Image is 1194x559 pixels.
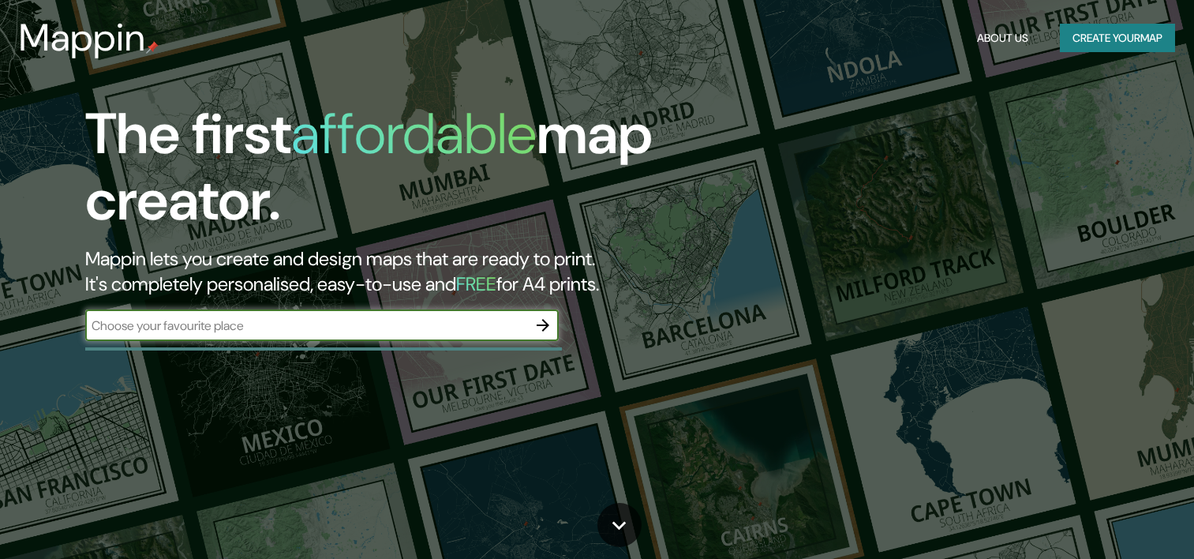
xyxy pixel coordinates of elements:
h5: FREE [456,272,496,296]
h3: Mappin [19,16,146,60]
button: Create yourmap [1060,24,1175,53]
h2: Mappin lets you create and design maps that are ready to print. It's completely personalised, eas... [85,246,683,297]
h1: affordable [291,97,537,171]
h1: The first map creator. [85,101,683,246]
input: Choose your favourite place [85,317,527,335]
img: mappin-pin [146,41,159,54]
button: About Us [971,24,1035,53]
